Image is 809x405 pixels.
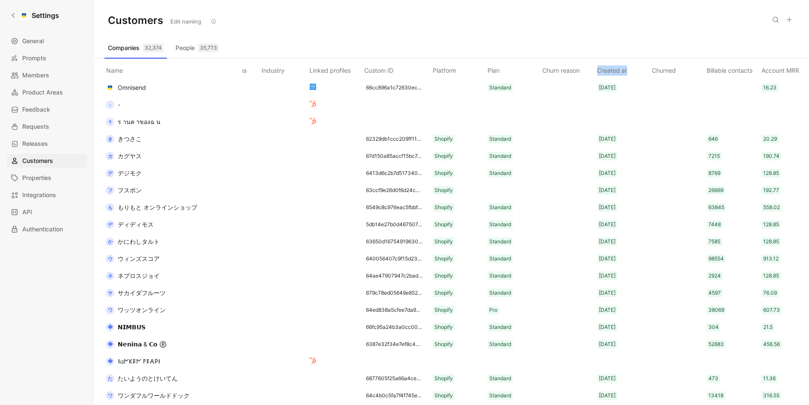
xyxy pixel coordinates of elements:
button: Companies [104,41,167,55]
div: 679c78ed05649e85254e096c [366,289,422,297]
span: Properties [22,173,51,183]
div: [DATE] [599,237,616,246]
div: 52683 [708,340,724,349]
span: ディディモス [118,221,154,228]
div: [DATE] [599,323,616,331]
div: 128.85 [763,272,779,280]
span: Omnisend [118,84,146,91]
a: Releases [7,137,87,151]
div: 63ccf9e26d0f6d24c4c31aa2 [366,186,422,195]
button: �𝗡𝗜𝗠𝗕𝗨𝗦 [103,320,149,334]
a: Settings [7,7,62,24]
div: ワ [106,391,114,400]
div: Shopify [434,169,453,177]
a: General [7,34,87,48]
div: 11.36 [763,374,776,383]
div: ร [106,118,114,126]
th: Platform [431,59,486,79]
div: [DATE] [599,391,616,400]
button: カカグヤス [103,149,145,163]
div: 128.85 [763,237,779,246]
div: 32,374 [143,44,164,52]
div: [DATE] [599,254,616,263]
div: � [106,357,114,366]
div: [DATE] [599,186,616,195]
div: カ [106,152,114,160]
div: [DATE] [599,374,616,383]
div: 98554 [708,254,724,263]
div: Shopify [434,323,453,331]
div: 6387e32f34e7ef8c426d27ff [366,340,422,349]
a: Requests [7,120,87,133]
div: 64ae47907947c2badc3363f7 [366,272,422,280]
div: Standard [489,254,511,263]
div: Shopify [434,237,453,246]
button: ウウィンズスコア [103,252,163,266]
div: 67d150a85accf15bc743dab9 [366,152,422,160]
div: Shopify [434,203,453,212]
div: Shopify [434,374,453,383]
div: Standard [489,272,511,280]
button: logoOmnisend [103,81,149,95]
span: Prompts [22,53,46,63]
div: ネ [106,272,114,280]
div: Shopify [434,391,453,400]
div: 7585 [708,237,720,246]
div: Standard [489,135,511,143]
a: Integrations [7,188,87,202]
h1: Settings [32,10,59,21]
div: Standard [489,340,511,349]
a: Properties [7,171,87,185]
button: ききつさこ [103,132,145,146]
div: 8769 [708,169,720,177]
div: Standard [489,203,511,212]
span: サカイダフルーツ [118,289,166,296]
span: General [22,36,44,46]
div: 7448 [708,220,721,229]
div: - [106,101,114,109]
div: 7215 [708,152,720,160]
th: Created at [595,59,650,79]
th: Linked profiles [308,59,363,79]
div: 456.56 [763,340,780,349]
div: 62329db1ccc209ff11fdb660 [366,135,422,143]
th: Industry [260,59,308,79]
a: Prompts [7,51,87,65]
div: ウ [106,254,114,263]
span: フスボン [118,186,142,194]
div: デ [106,220,114,229]
span: Customers [22,156,53,166]
div: 128.85 [763,169,779,177]
span: 𝗡𝗲𝗻𝗶𝗻𝗮 & 𝗖𝗼 ®️ [118,340,167,348]
span: ワッツオンライン [118,306,166,313]
div: 640056407c9f15d23e737d03 [366,254,422,263]
button: �𐌔𐌵𐌍𐌊𐌄𐌍 𐌅𐌄𐌀𐌓𐌔 [103,355,164,368]
button: ワワンダフルワールドドック [103,389,193,402]
span: ワンダフルワールドドック [118,392,190,399]
button: ネネプロスジョイ [103,269,163,283]
div: 4597 [708,289,721,297]
div: 6549c8c976eac5fbbfad73ee [366,203,422,212]
div: た [106,374,114,383]
button: デデジモク [103,166,145,180]
div: Shopify [434,135,453,143]
span: たいようのとけいてん [118,375,178,382]
span: Requests [22,121,49,132]
div: 38069 [708,306,724,314]
span: カグヤス [118,152,142,160]
span: Authentication [22,224,63,234]
div: � [106,323,114,331]
span: Product Areas [22,87,63,98]
div: 26669 [708,186,723,195]
a: Feedback [7,103,87,116]
th: Plan [486,59,541,79]
div: Shopify [434,254,453,263]
a: Members [7,68,87,82]
div: 473 [708,374,718,383]
div: 76.09 [763,289,777,297]
div: き [106,135,114,143]
div: 64ed838a5cfee7da94ea1468 [366,306,422,314]
div: 2924 [708,272,721,280]
div: 63845 [708,203,724,212]
th: Billable contacts [705,59,760,79]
